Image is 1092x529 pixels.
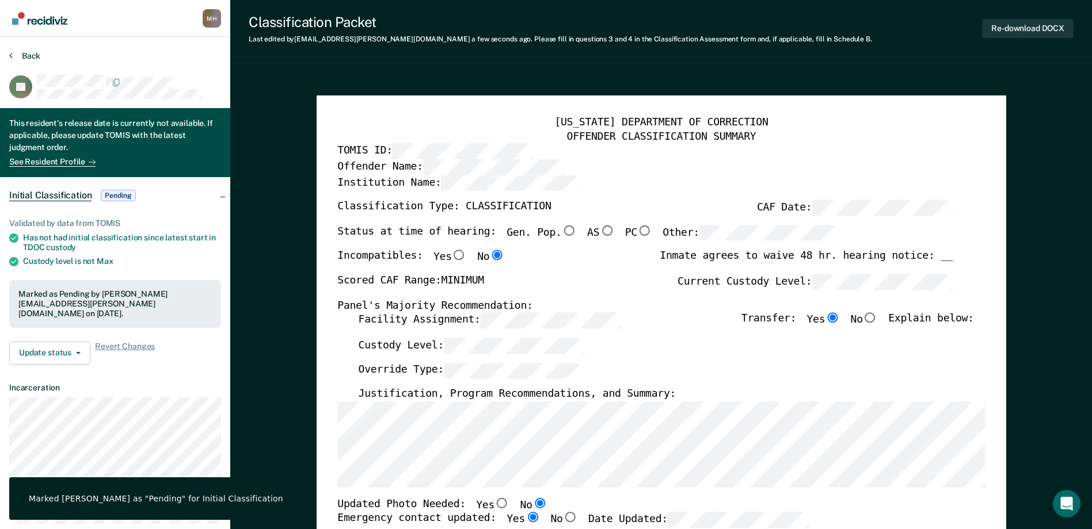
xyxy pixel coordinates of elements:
div: Updated Photo Needed: [337,498,547,513]
label: No [850,313,877,328]
input: TOMIS ID: [392,144,533,159]
label: Classification Type: CLASSIFICATION [337,200,551,216]
div: Marked as Pending by [PERSON_NAME][EMAIL_ADDRESS][PERSON_NAME][DOMAIN_NAME] on [DATE]. [18,289,212,318]
div: Marked [PERSON_NAME] as "Pending" for Initial Classification [29,493,283,504]
label: Gen. Pop. [507,225,577,241]
span: custody [46,243,76,252]
div: [US_STATE] DEPARTMENT OF CORRECTION [337,116,985,130]
input: No [532,498,547,508]
label: Current Custody Level: [678,274,953,290]
span: Pending [101,190,135,201]
div: Classification Packet [249,14,872,30]
input: Gen. Pop. [561,225,576,236]
input: No [562,512,577,523]
label: Institution Name: [337,175,582,190]
label: No [550,512,577,528]
button: Back [9,51,40,61]
div: M H [203,9,221,28]
input: Yes [525,512,540,523]
div: Incompatibles: [337,250,504,274]
span: Revert Changes [95,342,155,365]
label: Other: [663,225,840,241]
input: Custody Level: [444,338,585,354]
label: No [477,250,504,265]
label: No [520,498,547,513]
div: Last edited by [EMAIL_ADDRESS][PERSON_NAME][DOMAIN_NAME] . Please fill in questions 3 and 4 in th... [249,35,872,43]
input: Offender Name: [423,159,564,175]
div: Has not had initial classification since latest start in TDOC [23,233,221,252]
div: OFFENDER CLASSIFICATION SUMMARY [337,130,985,144]
dt: Incarceration [9,383,221,393]
label: TOMIS ID: [337,144,533,159]
input: Yes [494,498,509,508]
span: a few seconds ago [471,35,531,43]
div: Inmate agrees to waive 48 hr. hearing notice: __ [660,250,953,274]
label: Yes [507,512,540,528]
input: Other: [699,225,840,241]
label: Yes [433,250,467,265]
button: Update status [9,342,90,365]
div: Open Intercom Messenger [1053,490,1080,517]
input: Date Updated: [668,512,809,528]
img: Recidiviz [12,12,67,25]
label: Scored CAF Range: MINIMUM [337,274,484,290]
label: Facility Assignment: [358,313,621,328]
span: Initial Classification [9,190,92,201]
input: Yes [451,250,466,260]
div: This resident's release date is currently not available. If applicable, please update TOMIS with ... [9,117,221,156]
label: Justification, Program Recommendations, and Summary: [358,388,676,402]
input: Yes [825,313,840,323]
label: PC [625,225,652,241]
div: Panel's Majority Recommendation: [337,299,953,313]
button: Profile dropdown button [203,9,221,28]
input: CAF Date: [812,200,953,216]
span: Max [97,256,113,266]
input: AS [599,225,614,236]
label: Date Updated: [588,512,809,528]
a: See Resident Profile [9,157,96,167]
label: Offender Name: [337,159,564,175]
label: Override Type: [358,363,585,378]
input: Institution Name: [441,175,582,190]
label: AS [587,225,614,241]
label: Custody Level: [358,338,585,354]
label: CAF Date: [757,200,953,216]
input: Facility Assignment: [480,313,621,328]
input: Override Type: [444,363,585,378]
input: PC [637,225,652,236]
button: Re-download DOCX [982,19,1074,38]
input: No [863,313,878,323]
label: Yes [806,313,840,328]
div: Transfer: Explain below: [741,313,974,338]
div: Status at time of hearing: [337,225,840,251]
label: Yes [476,498,509,513]
div: Validated by data from TOMIS [9,218,221,228]
div: Custody level is not [23,256,221,266]
input: Current Custody Level: [812,274,953,290]
input: No [489,250,504,260]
